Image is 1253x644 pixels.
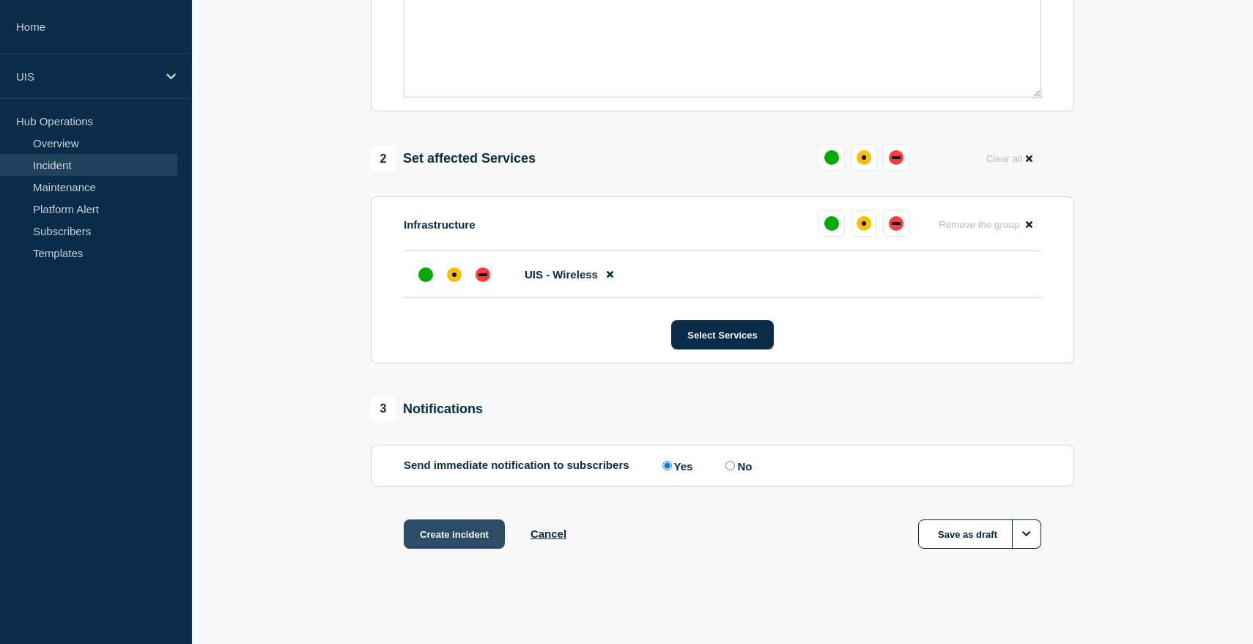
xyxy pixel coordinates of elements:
button: Create incident [404,519,505,549]
label: Yes [659,459,693,473]
div: down [476,267,490,282]
button: down [883,210,909,237]
button: Remove the group [930,210,1041,239]
input: No [725,461,735,470]
div: up [824,216,839,231]
p: Infrastructure [404,218,476,231]
button: Options [1012,519,1041,549]
p: Send immediate notification to subscribers [404,459,629,473]
div: affected [857,150,871,165]
div: Send immediate notification to subscribers [404,459,1041,473]
span: 3 [371,396,396,421]
span: 2 [371,147,396,171]
div: down [889,150,903,165]
button: Clear all [977,144,1041,173]
span: UIS - Wireless [525,268,598,281]
button: affected [851,144,877,171]
button: Select Services [671,320,773,349]
p: UIS [16,70,157,83]
div: Notifications [371,396,483,421]
button: affected [851,210,877,237]
span: Remove the group [939,219,1019,230]
div: up [418,267,433,282]
button: up [818,210,845,237]
button: down [883,144,909,171]
div: up [824,150,839,165]
button: Cancel [531,528,566,540]
div: affected [857,216,871,231]
label: No [722,459,752,473]
button: Save as draft [918,519,1041,549]
div: down [889,216,903,231]
div: affected [447,267,462,282]
button: up [818,144,845,171]
input: Yes [662,461,672,470]
div: Set affected Services [371,147,536,171]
